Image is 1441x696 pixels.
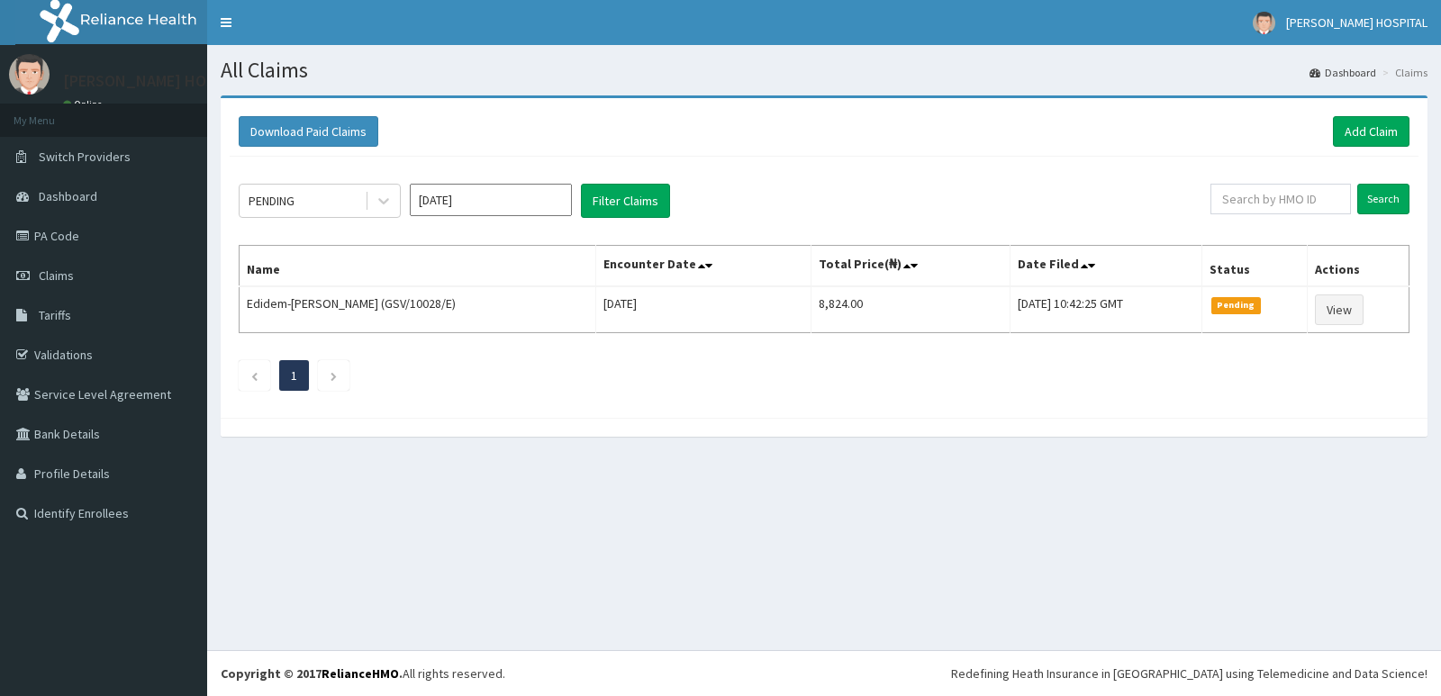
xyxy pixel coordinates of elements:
td: 8,824.00 [811,286,1010,333]
th: Date Filed [1010,246,1201,287]
p: [PERSON_NAME] HOSPITAL [63,73,255,89]
span: Pending [1211,297,1261,313]
span: [PERSON_NAME] HOSPITAL [1286,14,1427,31]
input: Select Month and Year [410,184,572,216]
span: Dashboard [39,188,97,204]
div: Redefining Heath Insurance in [GEOGRAPHIC_DATA] using Telemedicine and Data Science! [951,664,1427,682]
strong: Copyright © 2017 . [221,665,403,682]
input: Search [1357,184,1409,214]
th: Actions [1308,246,1409,287]
li: Claims [1378,65,1427,80]
input: Search by HMO ID [1210,184,1352,214]
img: User Image [1253,12,1275,34]
span: Switch Providers [39,149,131,165]
a: Previous page [250,367,258,384]
a: Dashboard [1310,65,1376,80]
a: Page 1 is your current page [291,367,297,384]
footer: All rights reserved. [207,650,1441,696]
td: [DATE] 10:42:25 GMT [1010,286,1201,333]
td: [DATE] [596,286,811,333]
div: PENDING [249,192,295,210]
a: View [1315,294,1364,325]
a: Next page [330,367,338,384]
a: Add Claim [1333,116,1409,147]
img: User Image [9,54,50,95]
h1: All Claims [221,59,1427,82]
a: RelianceHMO [322,665,399,682]
th: Name [240,246,596,287]
th: Encounter Date [596,246,811,287]
th: Total Price(₦) [811,246,1010,287]
button: Download Paid Claims [239,116,378,147]
a: Online [63,98,106,111]
span: Tariffs [39,307,71,323]
button: Filter Claims [581,184,670,218]
td: Edidem-[PERSON_NAME] (GSV/10028/E) [240,286,596,333]
th: Status [1201,246,1307,287]
span: Claims [39,267,74,284]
